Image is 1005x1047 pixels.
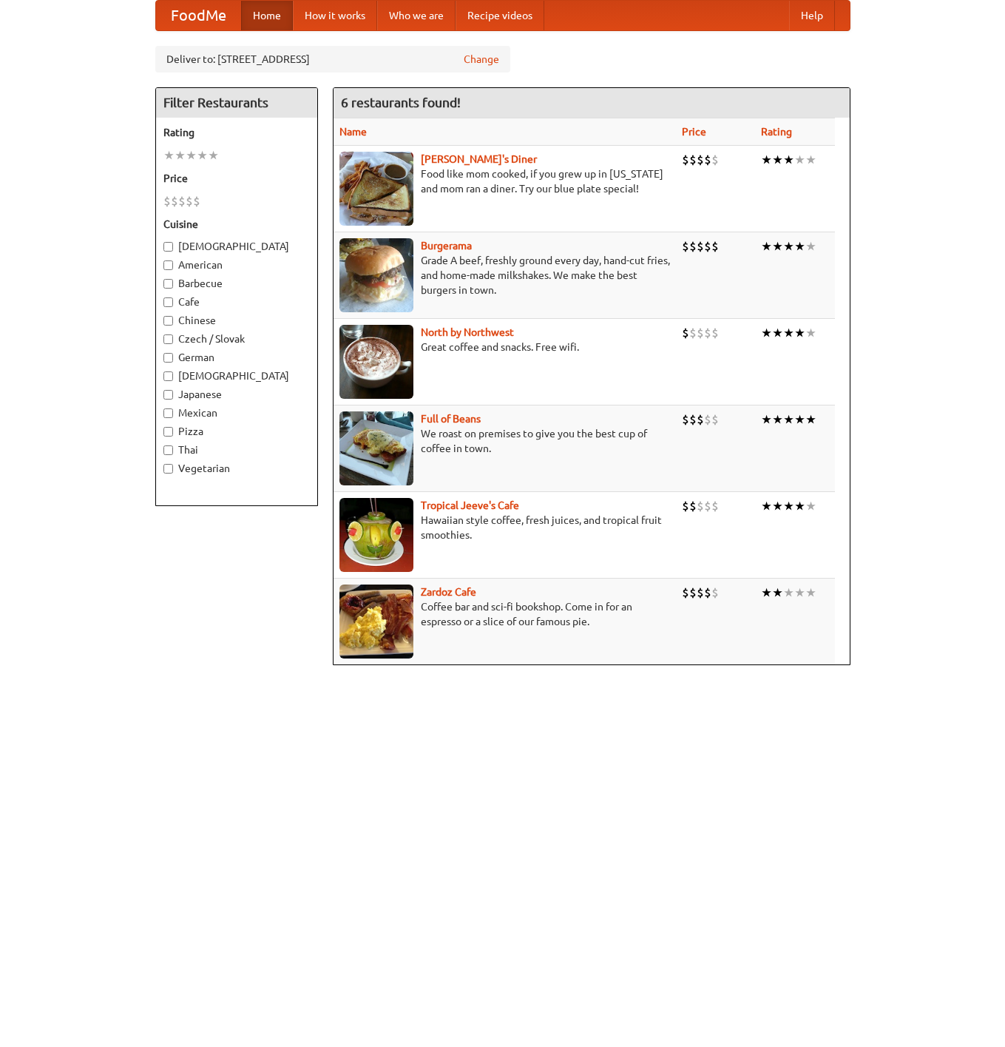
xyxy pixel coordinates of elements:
[761,325,772,341] li: ★
[163,193,171,209] li: $
[163,368,310,383] label: [DEMOGRAPHIC_DATA]
[163,279,173,289] input: Barbecue
[163,427,173,437] input: Pizza
[163,171,310,186] h5: Price
[761,411,772,428] li: ★
[163,424,310,439] label: Pizza
[339,585,413,659] img: zardoz.jpg
[704,325,711,341] li: $
[163,464,173,474] input: Vegetarian
[339,411,413,485] img: beans.jpg
[772,325,783,341] li: ★
[163,294,310,309] label: Cafe
[805,325,816,341] li: ★
[339,126,367,138] a: Name
[689,585,697,601] li: $
[682,585,689,601] li: $
[163,350,310,365] label: German
[163,257,310,272] label: American
[163,408,173,418] input: Mexican
[761,585,772,601] li: ★
[163,316,173,326] input: Chinese
[163,334,173,344] input: Czech / Slovak
[682,325,689,341] li: $
[805,411,816,428] li: ★
[805,498,816,514] li: ★
[772,585,783,601] li: ★
[193,193,200,209] li: $
[772,238,783,255] li: ★
[783,411,794,428] li: ★
[761,498,772,514] li: ★
[697,325,704,341] li: $
[697,238,704,255] li: $
[772,152,783,168] li: ★
[783,238,794,255] li: ★
[805,238,816,255] li: ★
[704,411,711,428] li: $
[156,1,241,30] a: FoodMe
[464,52,499,67] a: Change
[421,413,481,425] a: Full of Beans
[155,46,510,73] div: Deliver to: [STREET_ADDRESS]
[711,498,719,514] li: $
[163,147,175,164] li: ★
[163,371,173,381] input: [DEMOGRAPHIC_DATA]
[163,331,310,346] label: Czech / Slovak
[711,238,719,255] li: $
[421,586,476,598] a: Zardoz Cafe
[163,217,310,232] h5: Cuisine
[163,387,310,402] label: Japanese
[772,498,783,514] li: ★
[704,238,711,255] li: $
[704,498,711,514] li: $
[163,125,310,140] h5: Rating
[805,152,816,168] li: ★
[339,238,413,312] img: burgerama.jpg
[293,1,377,30] a: How it works
[682,126,706,138] a: Price
[711,411,719,428] li: $
[697,411,704,428] li: $
[783,498,794,514] li: ★
[456,1,544,30] a: Recipe videos
[339,498,413,572] img: jeeves.jpg
[163,313,310,328] label: Chinese
[421,240,472,252] a: Burgerama
[761,238,772,255] li: ★
[794,498,805,514] li: ★
[783,325,794,341] li: ★
[178,193,186,209] li: $
[794,411,805,428] li: ★
[208,147,219,164] li: ★
[704,585,711,601] li: $
[171,193,178,209] li: $
[711,325,719,341] li: $
[689,325,697,341] li: $
[711,585,719,601] li: $
[421,326,514,338] a: North by Northwest
[682,152,689,168] li: $
[711,152,719,168] li: $
[186,147,197,164] li: ★
[783,585,794,601] li: ★
[163,445,173,455] input: Thai
[163,442,310,457] label: Thai
[163,461,310,476] label: Vegetarian
[794,585,805,601] li: ★
[689,238,697,255] li: $
[689,152,697,168] li: $
[175,147,186,164] li: ★
[761,126,792,138] a: Rating
[339,253,670,297] p: Grade A beef, freshly ground every day, hand-cut fries, and home-made milkshakes. We make the bes...
[163,276,310,291] label: Barbecue
[697,152,704,168] li: $
[794,238,805,255] li: ★
[805,585,816,601] li: ★
[794,325,805,341] li: ★
[789,1,835,30] a: Help
[163,242,173,252] input: [DEMOGRAPHIC_DATA]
